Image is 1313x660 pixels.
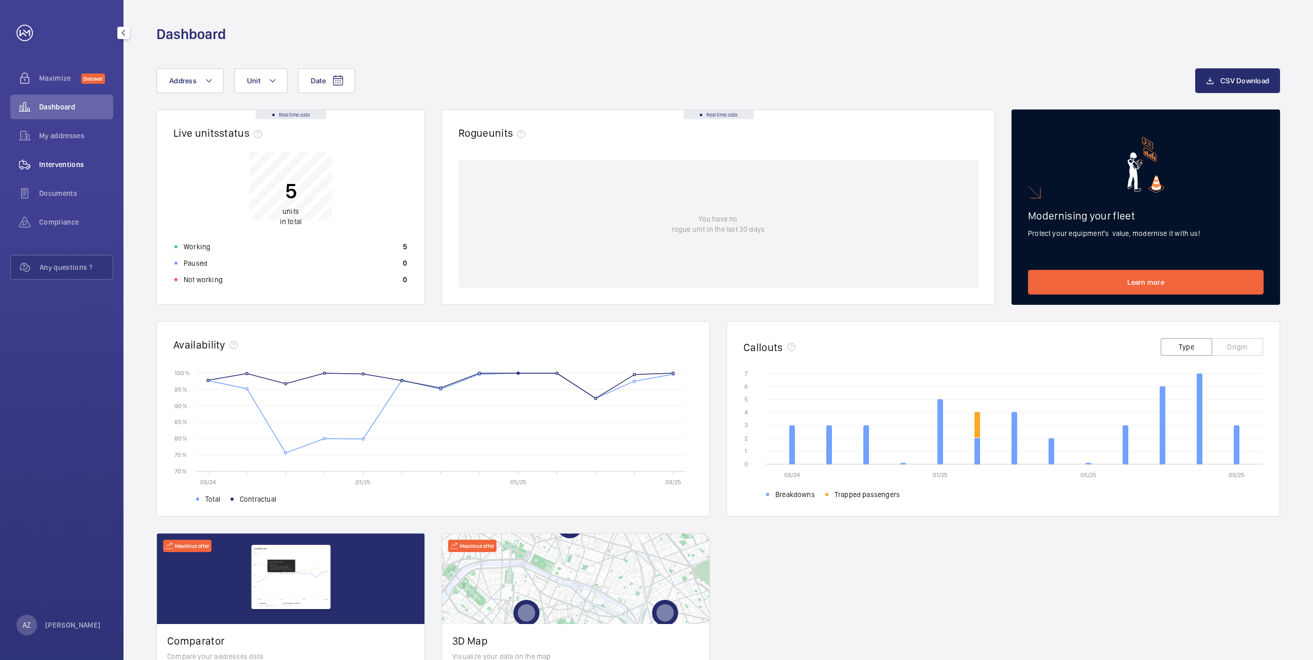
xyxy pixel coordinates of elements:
p: 0 [403,274,407,285]
span: units [282,207,299,215]
span: status [219,126,266,139]
p: Protect your equipment's value, modernise it with us! [1028,228,1264,239]
p: 5 [280,178,301,204]
span: My addresses [39,131,113,141]
span: units [489,126,530,139]
text: 01/25 [356,479,370,486]
span: Address [169,77,197,85]
div: Maximize offer [448,540,496,552]
button: Origin [1212,338,1263,356]
text: 09/24 [784,471,800,479]
span: Trapped passengers [835,489,900,500]
text: 85 % [174,418,187,426]
p: Working [184,242,210,252]
text: 05/25 [1080,471,1096,479]
span: Discover [81,74,105,84]
text: 6 [744,383,748,390]
p: 5 [403,242,407,252]
img: marketing-card.svg [1127,137,1165,193]
text: 0 [744,461,748,468]
span: Documents [39,188,113,198]
text: 1 [744,448,747,455]
text: 09/25 [665,479,681,486]
div: Real time data [256,110,326,119]
p: Paused [184,258,207,268]
h2: Callouts [743,341,783,354]
text: 100 % [174,369,190,376]
text: 75 % [174,451,187,459]
text: 09/25 [1229,471,1245,479]
a: Learn more [1028,270,1264,295]
p: in total [280,206,301,227]
button: Type [1161,338,1212,356]
button: CSV Download [1195,68,1280,93]
span: Breakdowns [775,489,815,500]
text: 05/25 [510,479,526,486]
text: 01/25 [933,471,948,479]
span: CSV Download [1220,77,1269,85]
h2: Live units [173,126,266,139]
span: Total [205,494,220,504]
button: Date [298,68,355,93]
p: [PERSON_NAME] [45,620,101,630]
h2: 3D Map [452,634,699,647]
p: AZ [23,620,31,630]
text: 70 % [174,467,187,474]
span: Compliance [39,217,113,227]
text: 09/24 [200,479,216,486]
span: Dashboard [39,102,113,112]
p: 0 [403,258,407,268]
h2: Modernising your fleet [1028,209,1264,222]
span: Date [311,77,326,85]
text: 2 [744,435,748,442]
text: 5 [744,396,748,403]
span: Contractual [240,494,276,504]
text: 3 [744,421,748,429]
h1: Dashboard [156,25,226,44]
p: You have no rogue unit in the last 30 days [672,214,765,234]
text: 95 % [174,386,187,393]
h2: Rogue [458,126,529,139]
div: Real time data [683,110,754,119]
text: 80 % [174,435,187,442]
h2: Availability [173,338,225,351]
span: Any questions ? [40,262,113,272]
text: 90 % [174,402,187,409]
button: Unit [234,68,288,93]
span: Interventions [39,159,113,170]
div: Maximize offer [163,540,211,552]
text: 4 [744,409,748,416]
button: Address [156,68,224,93]
p: Not working [184,274,223,285]
h2: Comparator [167,634,414,647]
text: 7 [744,370,748,377]
span: Maximize [39,73,81,83]
span: Unit [247,77,260,85]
